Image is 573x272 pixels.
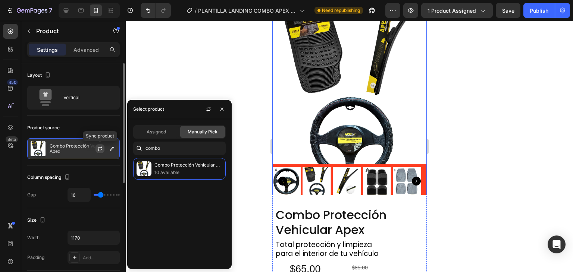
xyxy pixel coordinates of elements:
span: PLANTILLA LANDING COMBO APEX CUIDADO AUTOMOTRIZ [198,7,297,15]
div: Gap [27,192,36,198]
div: Product source [27,124,60,131]
div: Padding [27,254,44,261]
div: $85.00 [79,241,138,252]
button: Publish [523,3,555,18]
div: Select product [133,106,164,113]
button: 7 [3,3,56,18]
span: 1 product assigned [428,7,476,15]
div: Size [27,215,47,225]
button: Save [496,3,520,18]
span: Manually Pick [188,129,217,135]
span: / [195,7,197,15]
p: Combo Protección Vehicular Apex [154,161,222,169]
div: Undo/Redo [141,3,171,18]
div: Layout [27,70,52,80]
div: Vertical [63,89,109,106]
input: Auto [68,231,119,244]
div: Add... [83,254,118,261]
p: Combo Protección Vehicular Apex [50,143,116,154]
div: $65.00 [17,241,76,256]
input: Search in Settings & Advanced [133,142,226,155]
p: 7 [49,6,52,15]
div: Open Intercom Messenger [548,235,566,253]
p: Product [36,26,100,35]
div: Beta [6,136,18,142]
input: Auto [68,188,90,202]
img: collections [137,161,151,176]
span: Assigned [147,129,166,135]
div: Column spacing [27,173,72,183]
p: 10 available [154,169,222,176]
span: Save [502,7,514,14]
p: Advanced [73,46,99,54]
span: Need republishing [322,7,360,14]
div: Width [27,234,40,241]
div: Publish [530,7,548,15]
p: Settings [37,46,58,54]
button: 1 product assigned [421,3,493,18]
iframe: Design area [272,21,427,272]
div: 450 [7,79,18,85]
img: product feature img [31,141,46,156]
